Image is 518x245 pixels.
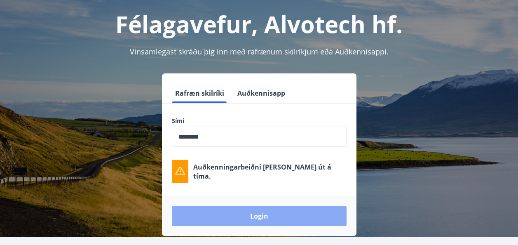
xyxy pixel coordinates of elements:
span: Vinsamlegast skráðu þig inn með rafrænum skilríkjum eða Auðkennisappi. [130,47,389,57]
p: Auðkenningarbeiðni [PERSON_NAME] út á tíma. [193,163,347,181]
h1: Félagavefur, Alvotech hf. [10,8,508,40]
label: Sími [172,117,347,125]
button: Login [172,206,347,226]
button: Auðkennisapp [234,83,288,103]
button: Rafræn skilríki [172,83,227,103]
